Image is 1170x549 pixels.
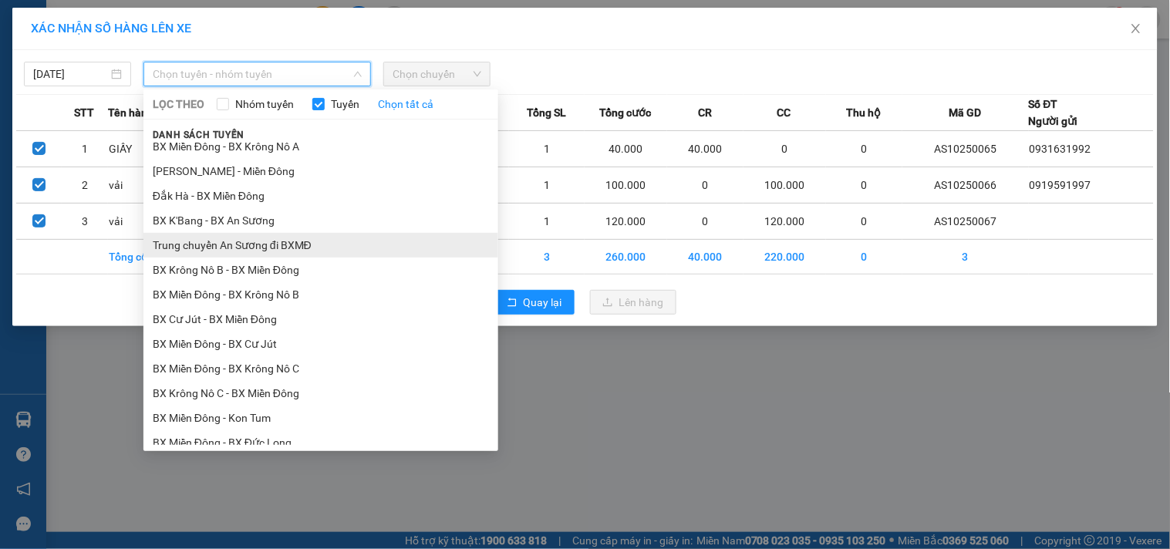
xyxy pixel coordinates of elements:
[846,104,881,121] span: Thu hộ
[1114,8,1158,51] button: Close
[743,204,826,240] td: 120.000
[590,290,676,315] button: uploadLên hàng
[108,240,184,274] td: Tổng cộng
[155,108,193,116] span: PV Đắk Mil
[1030,179,1091,191] span: 0919591997
[15,35,35,73] img: logo
[902,131,1029,167] td: AS10250065
[143,381,498,406] li: BX Krông Nô C - BX Miền Đông
[143,356,498,381] li: BX Miền Đông - BX Krông Nô C
[902,167,1029,204] td: AS10250066
[143,134,498,159] li: BX Miền Đông - BX Krông Nô A
[743,167,826,204] td: 100.000
[949,104,981,121] span: Mã GD
[509,204,585,240] td: 1
[143,159,498,184] li: [PERSON_NAME] - Miền Đông
[509,167,585,204] td: 1
[826,131,902,167] td: 0
[62,204,107,240] td: 3
[698,104,712,121] span: CR
[229,96,300,113] span: Nhóm tuyến
[108,104,153,121] span: Tên hàng
[509,240,585,274] td: 3
[743,240,826,274] td: 220.000
[143,332,498,356] li: BX Miền Đông - BX Cư Jút
[494,290,575,315] button: rollbackQuay lại
[143,430,498,455] li: BX Miền Đông - BX Đức Long
[667,240,743,274] td: 40.000
[15,107,32,130] span: Nơi gửi:
[1029,96,1078,130] div: Số ĐT Người gửi
[826,240,902,274] td: 0
[325,96,366,113] span: Tuyến
[667,204,743,240] td: 0
[902,204,1029,240] td: AS10250067
[524,294,562,311] span: Quay lại
[1130,22,1142,35] span: close
[527,104,566,121] span: Tổng SL
[155,58,217,69] span: AS10250067
[585,131,667,167] td: 40.000
[143,233,498,258] li: Trung chuyển An Sương đi BXMĐ
[667,131,743,167] td: 40.000
[509,131,585,167] td: 1
[378,96,433,113] a: Chọn tất cả
[667,167,743,204] td: 0
[108,131,184,167] td: GIẤY
[353,69,362,79] span: down
[118,107,143,130] span: Nơi nhận:
[777,104,791,121] span: CC
[40,25,125,83] strong: CÔNG TY TNHH [GEOGRAPHIC_DATA] 214 QL13 - P.26 - Q.BÌNH THẠNH - TP HCM 1900888606
[585,204,667,240] td: 120.000
[585,167,667,204] td: 100.000
[108,167,184,204] td: vải
[31,21,191,35] span: XÁC NHẬN SỐ HÀNG LÊN XE
[507,297,518,309] span: rollback
[33,66,108,83] input: 12/10/2025
[600,104,652,121] span: Tổng cước
[143,128,254,142] span: Danh sách tuyến
[153,96,204,113] span: LỌC THEO
[143,184,498,208] li: Đắk Hà - BX Miền Đông
[1030,143,1091,155] span: 0931631992
[826,204,902,240] td: 0
[143,258,498,282] li: BX Krông Nô B - BX Miền Đông
[62,131,107,167] td: 1
[743,131,826,167] td: 0
[53,93,179,104] strong: BIÊN NHẬN GỬI HÀNG HOÁ
[74,104,94,121] span: STT
[585,240,667,274] td: 260.000
[143,307,498,332] li: BX Cư Jút - BX Miền Đông
[143,406,498,430] li: BX Miền Đông - Kon Tum
[143,208,498,233] li: BX K'Bang - BX An Sương
[902,240,1029,274] td: 3
[147,69,217,81] span: 14:28:23 [DATE]
[393,62,481,86] span: Chọn chuyến
[826,167,902,204] td: 0
[108,204,184,240] td: vải
[143,282,498,307] li: BX Miền Đông - BX Krông Nô B
[153,62,362,86] span: Chọn tuyến - nhóm tuyến
[62,167,107,204] td: 2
